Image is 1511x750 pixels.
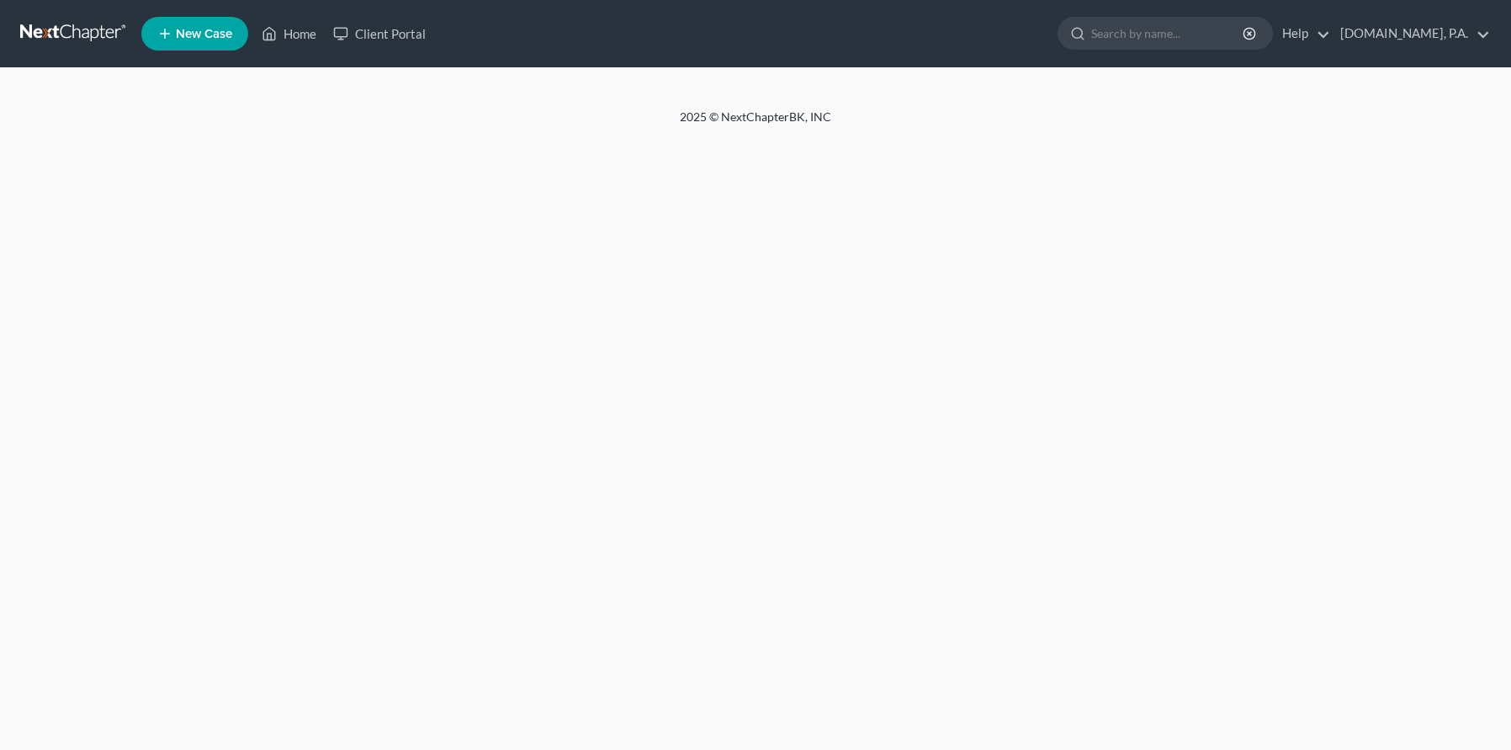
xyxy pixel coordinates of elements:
[276,109,1235,139] div: 2025 © NextChapterBK, INC
[1091,18,1245,49] input: Search by name...
[253,19,325,49] a: Home
[1332,19,1490,49] a: [DOMAIN_NAME], P.A.
[1274,19,1330,49] a: Help
[176,28,232,40] span: New Case
[325,19,434,49] a: Client Portal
